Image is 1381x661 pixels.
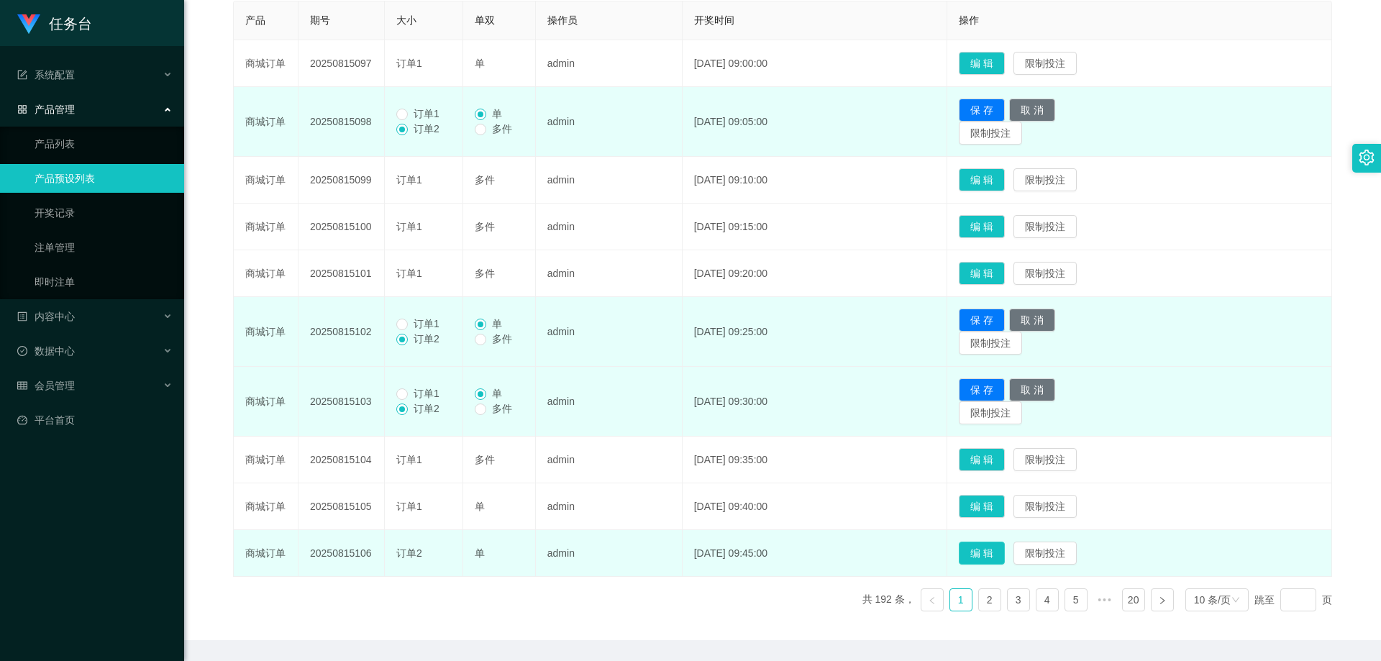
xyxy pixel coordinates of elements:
td: 20250815097 [298,40,385,87]
button: 取 消 [1009,378,1055,401]
td: 20250815100 [298,204,385,250]
span: 操作员 [547,14,578,26]
span: 订单1 [408,318,445,329]
td: [DATE] 09:15:00 [683,204,947,250]
td: admin [536,367,683,437]
img: logo.9652507e.png [17,14,40,35]
a: 任务台 [17,17,92,29]
a: 图标: dashboard平台首页 [17,406,173,434]
td: 20250815103 [298,367,385,437]
button: 保 存 [959,309,1005,332]
i: 图标: left [928,596,936,605]
i: 图标: right [1158,596,1167,605]
td: 20250815099 [298,157,385,204]
button: 限制投注 [1013,52,1077,75]
a: 开奖记录 [35,199,173,227]
span: ••• [1093,588,1116,611]
span: 订单1 [408,388,445,399]
span: 订单1 [396,454,422,465]
li: 20 [1122,588,1145,611]
span: 订单2 [408,333,445,345]
span: 单双 [475,14,495,26]
td: [DATE] 09:05:00 [683,87,947,157]
li: 向后 5 页 [1093,588,1116,611]
a: 20 [1123,589,1144,611]
td: admin [536,204,683,250]
span: 内容中心 [17,311,75,322]
li: 2 [978,588,1001,611]
a: 4 [1036,589,1058,611]
button: 保 存 [959,99,1005,122]
i: 图标: table [17,380,27,391]
button: 限制投注 [959,401,1022,424]
li: 3 [1007,588,1030,611]
span: 多件 [486,403,518,414]
span: 订单1 [408,108,445,119]
td: [DATE] 09:00:00 [683,40,947,87]
a: 产品列表 [35,129,173,158]
button: 限制投注 [1013,168,1077,191]
td: 20250815104 [298,437,385,483]
span: 多件 [475,454,495,465]
i: 图标: setting [1359,150,1375,165]
i: 图标: profile [17,311,27,322]
td: admin [536,87,683,157]
button: 保 存 [959,378,1005,401]
td: 商城订单 [234,250,298,297]
a: 即时注单 [35,268,173,296]
span: 多件 [475,174,495,186]
li: 下一页 [1151,588,1174,611]
button: 编 辑 [959,495,1005,518]
button: 编 辑 [959,215,1005,238]
a: 1 [950,589,972,611]
span: 产品 [245,14,265,26]
span: 订单1 [396,501,422,512]
button: 限制投注 [1013,262,1077,285]
span: 订单1 [396,174,422,186]
span: 多件 [486,333,518,345]
button: 编 辑 [959,168,1005,191]
span: 多件 [475,268,495,279]
span: 期号 [310,14,330,26]
li: 1 [949,588,972,611]
span: 会员管理 [17,380,75,391]
li: 5 [1065,588,1088,611]
button: 编 辑 [959,448,1005,471]
span: 多件 [475,221,495,232]
td: 商城订单 [234,204,298,250]
button: 限制投注 [959,332,1022,355]
i: 图标: check-circle-o [17,346,27,356]
td: [DATE] 09:35:00 [683,437,947,483]
td: [DATE] 09:25:00 [683,297,947,367]
td: admin [536,297,683,367]
button: 限制投注 [1013,495,1077,518]
span: 大小 [396,14,416,26]
td: 商城订单 [234,483,298,530]
li: 共 192 条， [862,588,915,611]
td: 商城订单 [234,157,298,204]
td: 商城订单 [234,367,298,437]
span: 单 [475,501,485,512]
i: 图标: form [17,70,27,80]
li: 4 [1036,588,1059,611]
td: 20250815101 [298,250,385,297]
td: 商城订单 [234,530,298,577]
span: 系统配置 [17,69,75,81]
span: 订单1 [396,221,422,232]
td: [DATE] 09:40:00 [683,483,947,530]
span: 订单1 [396,58,422,69]
td: 商城订单 [234,87,298,157]
button: 编 辑 [959,262,1005,285]
td: 商城订单 [234,40,298,87]
button: 限制投注 [959,122,1022,145]
td: [DATE] 09:10:00 [683,157,947,204]
td: 20250815098 [298,87,385,157]
span: 单 [486,108,508,119]
span: 操作 [959,14,979,26]
h1: 任务台 [49,1,92,47]
span: 单 [475,547,485,559]
button: 取 消 [1009,309,1055,332]
span: 订单2 [396,547,422,559]
td: admin [536,437,683,483]
td: 20250815106 [298,530,385,577]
